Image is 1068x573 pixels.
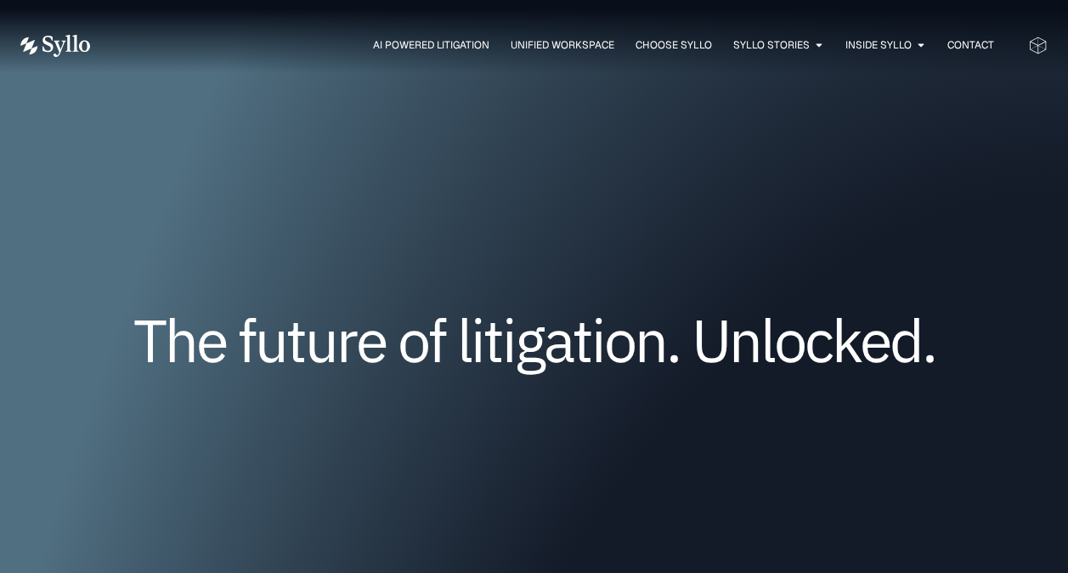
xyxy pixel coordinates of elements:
[124,37,994,54] nav: Menu
[373,37,489,53] a: AI Powered Litigation
[124,37,994,54] div: Menu Toggle
[511,37,614,53] a: Unified Workspace
[733,37,810,53] a: Syllo Stories
[845,37,912,53] a: Inside Syllo
[122,312,946,368] h1: The future of litigation. Unlocked.
[947,37,994,53] a: Contact
[20,35,90,57] img: Vector
[636,37,712,53] a: Choose Syllo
